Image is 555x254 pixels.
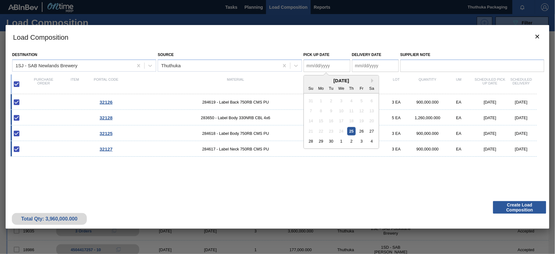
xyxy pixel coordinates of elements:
[347,84,356,92] div: Th
[306,96,377,146] div: month 2025-09
[307,127,315,135] div: Not available Sunday, September 21st, 2025
[317,96,325,105] div: Not available Monday, September 1st, 2025
[122,115,349,120] span: 283650 - Label Body 330NRB CBL 4x6
[506,100,537,104] div: [DATE]
[307,96,315,105] div: Not available Sunday, August 31st, 2025
[122,147,349,151] span: 284617 - Label Neck 750RB CMS PU
[317,84,325,92] div: Mo
[347,137,356,145] div: Choose Thursday, October 2nd, 2025
[91,131,122,136] div: Go to Order
[317,107,325,115] div: Not available Monday, September 8th, 2025
[443,131,474,136] div: EA
[100,146,113,152] span: 32127
[12,53,37,57] label: Destination
[91,146,122,152] div: Go to Order
[337,137,345,145] div: Choose Wednesday, October 1st, 2025
[381,78,412,91] div: Lot
[59,78,91,91] div: Item
[371,79,376,83] button: Next Month
[474,115,506,120] div: [DATE]
[122,131,349,136] span: 284618 - Label Body 750RB CMS PU
[317,117,325,125] div: Not available Monday, September 15th, 2025
[307,84,315,92] div: Su
[381,100,412,104] div: 3 EA
[337,107,345,115] div: Not available Wednesday, September 10th, 2025
[474,131,506,136] div: [DATE]
[368,137,376,145] div: Choose Saturday, October 4th, 2025
[474,147,506,151] div: [DATE]
[352,59,399,72] input: mm/dd/yyyy
[352,53,381,57] label: Delivery Date
[327,137,335,145] div: Choose Tuesday, September 30th, 2025
[304,53,330,57] label: Pick up Date
[158,53,174,57] label: Source
[357,137,366,145] div: Choose Friday, October 3rd, 2025
[337,127,345,135] div: Not available Wednesday, September 24th, 2025
[337,84,345,92] div: We
[347,127,356,135] div: Choose Thursday, September 25th, 2025
[122,78,349,91] div: Material
[381,147,412,151] div: 3 EA
[357,127,366,135] div: Choose Friday, September 26th, 2025
[91,115,122,120] div: Go to Order
[91,99,122,105] div: Go to Order
[347,96,356,105] div: Not available Thursday, September 4th, 2025
[412,131,443,136] div: 900,000.000
[368,96,376,105] div: Not available Saturday, September 6th, 2025
[400,50,544,59] label: Supplier Note
[6,25,549,49] h3: Load Composition
[337,96,345,105] div: Not available Wednesday, September 3rd, 2025
[357,117,366,125] div: Not available Friday, September 19th, 2025
[327,84,335,92] div: Tu
[443,78,474,91] div: UM
[161,63,181,68] div: Thuthuka
[304,78,379,83] div: [DATE]
[412,147,443,151] div: 900,000.000
[91,78,122,91] div: Portal code
[368,127,376,135] div: Choose Saturday, September 27th, 2025
[337,117,345,125] div: Not available Wednesday, September 17th, 2025
[122,100,349,104] span: 284619 - Label Back 750RB CMS PU
[100,131,113,136] span: 32125
[506,78,537,91] div: Scheduled Delivery
[381,131,412,136] div: 3 EA
[368,117,376,125] div: Not available Saturday, September 20th, 2025
[17,216,82,222] div: Total Qty: 3,960,000.000
[381,115,412,120] div: 5 EA
[412,115,443,120] div: 1,260,000.000
[100,99,113,105] span: 32126
[307,107,315,115] div: Not available Sunday, September 7th, 2025
[307,117,315,125] div: Not available Sunday, September 14th, 2025
[307,137,315,145] div: Choose Sunday, September 28th, 2025
[304,59,350,72] input: mm/dd/yyyy
[506,131,537,136] div: [DATE]
[100,115,113,120] span: 32128
[474,100,506,104] div: [DATE]
[506,147,537,151] div: [DATE]
[412,78,443,91] div: Quantity
[474,78,506,91] div: Scheduled Pick up Date
[327,127,335,135] div: Not available Tuesday, September 23rd, 2025
[317,127,325,135] div: Not available Monday, September 22nd, 2025
[368,107,376,115] div: Not available Saturday, September 13th, 2025
[317,137,325,145] div: Choose Monday, September 29th, 2025
[357,84,366,92] div: Fr
[327,96,335,105] div: Not available Tuesday, September 2nd, 2025
[327,117,335,125] div: Not available Tuesday, September 16th, 2025
[368,84,376,92] div: Sa
[443,147,474,151] div: EA
[16,63,77,68] div: 1SJ - SAB Newlands Brewery
[443,100,474,104] div: EA
[357,107,366,115] div: Not available Friday, September 12th, 2025
[347,107,356,115] div: Not available Thursday, September 11th, 2025
[443,115,474,120] div: EA
[493,201,546,214] button: Create Load Composition
[327,107,335,115] div: Not available Tuesday, September 9th, 2025
[412,100,443,104] div: 900,000.000
[506,115,537,120] div: [DATE]
[357,96,366,105] div: Not available Friday, September 5th, 2025
[28,78,59,91] div: Purchase order
[347,117,356,125] div: Not available Thursday, September 18th, 2025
